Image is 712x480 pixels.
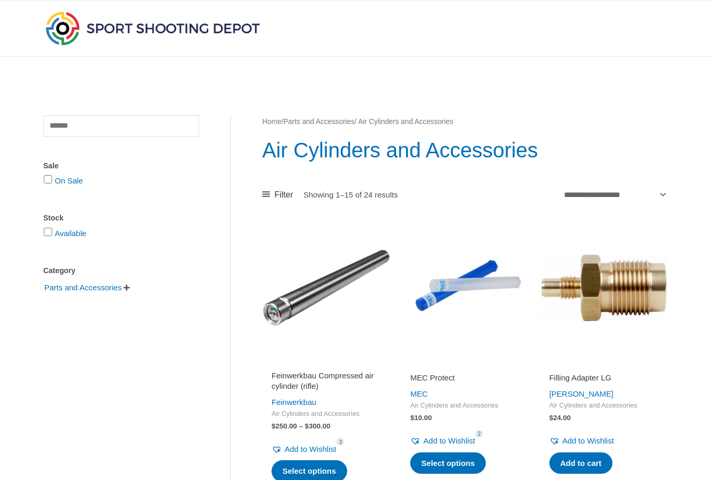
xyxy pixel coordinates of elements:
nav: Breadcrumb [262,115,668,129]
div: Sale [43,158,199,174]
span: Air Cylinders and Accessories [549,401,659,410]
input: On Sale [44,175,52,183]
a: MEC Protect [410,373,520,387]
a: On Sale [55,176,83,185]
p: Showing 1–15 of 24 results [303,191,398,199]
span: Air Cylinders and Accessories [410,401,520,410]
span: 3 [336,438,345,446]
a: Select options for “MEC Protect” [410,452,486,474]
a: Home [262,118,281,126]
span: 2 [475,430,484,438]
a: Filter [262,187,293,203]
bdi: 24.00 [549,414,571,422]
img: MEC Protect [401,224,529,352]
span: Filter [275,187,293,203]
span: $ [549,414,554,422]
img: Sport Shooting Depot [43,9,262,47]
a: Filling Adapter LG [549,373,659,387]
a: Add to Wishlist [410,434,475,448]
h2: Filling Adapter LG [549,373,659,383]
bdi: 300.00 [305,422,330,430]
iframe: Customer reviews powered by Trustpilot [272,358,381,371]
bdi: 250.00 [272,422,297,430]
a: Add to Wishlist [549,434,614,448]
div: Stock [43,211,199,226]
iframe: Customer reviews powered by Trustpilot [410,358,520,371]
a: [PERSON_NAME] [549,389,613,398]
span: Air Cylinders and Accessories [272,410,381,419]
a: Feinwerkbau Compressed air cylinder (rifle) [272,371,381,395]
a: MEC [410,389,427,398]
div: Category [43,263,199,278]
span: Add to Wishlist [423,436,475,445]
span: Add to Wishlist [285,445,336,453]
h2: MEC Protect [410,373,520,383]
img: Filling Adapter LG [540,224,668,352]
h1: Air Cylinders and Accessories [262,136,668,165]
span: Parts and Accessories [43,279,122,297]
img: Feinwerkbau Compressed air cylinder [262,224,390,352]
input: Available [44,228,52,236]
a: Add to cart: “Filling Adapter LG” [549,452,612,474]
a: Parts and Accessories [43,282,122,291]
span: – [299,422,303,430]
span: $ [272,422,276,430]
h2: Feinwerkbau Compressed air cylinder (rifle) [272,371,381,391]
bdi: 10.00 [410,414,432,422]
span: Add to Wishlist [562,436,614,445]
a: Parts and Accessories [284,118,355,126]
span: $ [410,414,414,422]
iframe: Customer reviews powered by Trustpilot [549,358,659,371]
select: Shop order [560,186,668,204]
a: Available [55,229,87,238]
a: Feinwerkbau [272,398,316,407]
span: $ [305,422,309,430]
a: Add to Wishlist [272,442,336,457]
span:  [124,284,130,291]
